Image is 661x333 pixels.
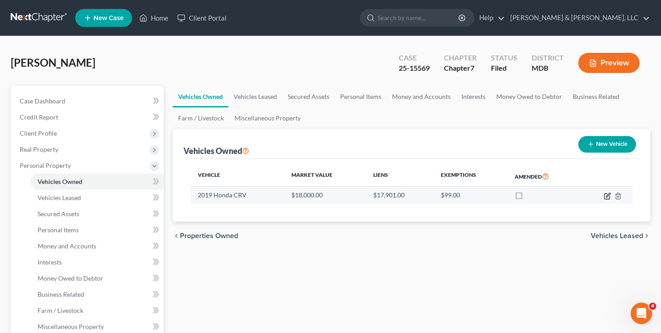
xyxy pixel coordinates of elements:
input: Search by name... [378,9,460,26]
div: Vehicles Owned [183,145,249,156]
a: Business Related [567,86,625,107]
th: Exemptions [434,166,507,187]
button: chevron_left Properties Owned [173,232,238,239]
span: Properties Owned [180,232,238,239]
span: Vehicles Leased [591,232,643,239]
th: Market Value [284,166,366,187]
a: Personal Items [30,222,164,238]
span: Money Owed to Debtor [38,274,103,282]
a: Home [135,10,173,26]
div: MDB [532,63,564,73]
button: Vehicles Leased chevron_right [591,232,650,239]
span: New Case [94,15,124,21]
span: Miscellaneous Property [38,323,104,330]
td: $17,901.00 [366,187,434,204]
i: chevron_left [173,232,180,239]
span: Personal Property [20,162,71,169]
a: Interests [456,86,491,107]
td: 2019 Honda CRV [191,187,284,204]
a: Vehicles Leased [228,86,282,107]
a: Miscellaneous Property [229,107,306,129]
a: Money Owed to Debtor [30,270,164,286]
span: [PERSON_NAME] [11,56,95,69]
div: Filed [491,63,517,73]
div: District [532,53,564,63]
button: Preview [578,53,640,73]
td: $18,000.00 [284,187,366,204]
span: 7 [470,64,474,72]
span: Farm / Livestock [38,307,83,314]
span: Secured Assets [38,210,79,218]
a: Secured Assets [30,206,164,222]
div: Status [491,53,517,63]
span: Vehicles Owned [38,178,82,185]
div: Chapter [444,63,477,73]
span: 4 [649,303,656,310]
td: $99.00 [434,187,507,204]
a: Money and Accounts [387,86,456,107]
a: Business Related [30,286,164,303]
a: Secured Assets [282,86,335,107]
span: Vehicles Leased [38,194,81,201]
th: Vehicle [191,166,284,187]
a: Vehicles Owned [173,86,228,107]
a: Credit Report [13,109,164,125]
a: Case Dashboard [13,93,164,109]
a: Money and Accounts [30,238,164,254]
a: Farm / Livestock [173,107,229,129]
th: Liens [366,166,434,187]
div: Chapter [444,53,477,63]
th: Amended [507,166,579,187]
i: chevron_right [643,232,650,239]
span: Real Property [20,145,58,153]
button: New Vehicle [578,136,636,153]
a: Client Portal [173,10,231,26]
a: Interests [30,254,164,270]
a: Money Owed to Debtor [491,86,567,107]
span: Case Dashboard [20,97,65,105]
span: Client Profile [20,129,57,137]
div: 25-15569 [399,63,430,73]
a: [PERSON_NAME] & [PERSON_NAME], LLC [506,10,650,26]
a: Help [475,10,505,26]
iframe: Intercom live chat [631,303,652,324]
a: Vehicles Leased [30,190,164,206]
span: Money and Accounts [38,242,96,250]
span: Business Related [38,290,84,298]
div: Case [399,53,430,63]
span: Interests [38,258,62,266]
a: Personal Items [335,86,387,107]
span: Personal Items [38,226,79,234]
span: Credit Report [20,113,58,121]
a: Vehicles Owned [30,174,164,190]
a: Farm / Livestock [30,303,164,319]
